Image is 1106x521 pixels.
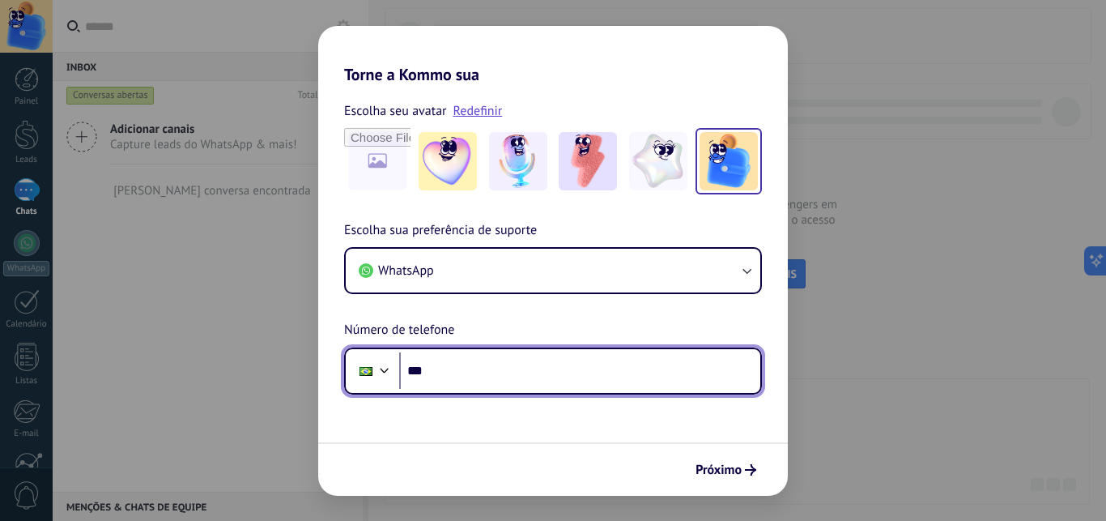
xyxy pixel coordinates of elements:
[559,132,617,190] img: -3.jpeg
[351,354,381,388] div: Brazil: + 55
[629,132,687,190] img: -4.jpeg
[489,132,547,190] img: -2.jpeg
[346,249,760,293] button: WhatsApp
[318,26,788,84] h2: Torne a Kommo sua
[344,100,447,122] span: Escolha seu avatar
[453,103,503,119] a: Redefinir
[419,132,477,190] img: -1.jpeg
[344,220,537,241] span: Escolha sua preferência de suporte
[378,263,434,279] span: WhatsApp
[344,320,454,341] span: Número de telefone
[696,464,742,476] span: Próximo
[700,132,758,190] img: -5.jpeg
[688,456,764,484] button: Próximo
